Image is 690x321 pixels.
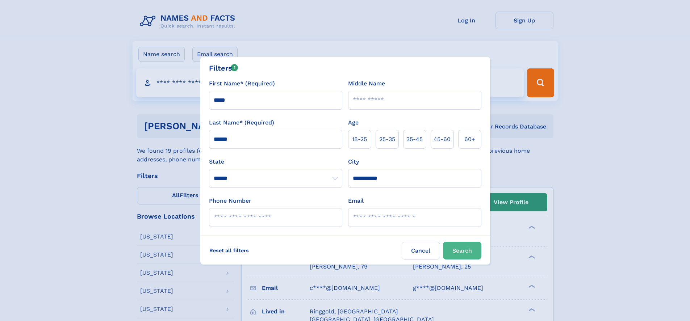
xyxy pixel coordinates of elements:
[379,135,395,144] span: 25‑35
[209,197,251,205] label: Phone Number
[352,135,367,144] span: 18‑25
[464,135,475,144] span: 60+
[406,135,423,144] span: 35‑45
[348,79,385,88] label: Middle Name
[209,157,342,166] label: State
[348,118,359,127] label: Age
[209,63,238,73] div: Filters
[402,242,440,259] label: Cancel
[434,135,451,144] span: 45‑60
[348,157,359,166] label: City
[205,242,254,259] label: Reset all filters
[209,79,275,88] label: First Name* (Required)
[443,242,481,259] button: Search
[348,197,364,205] label: Email
[209,118,274,127] label: Last Name* (Required)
